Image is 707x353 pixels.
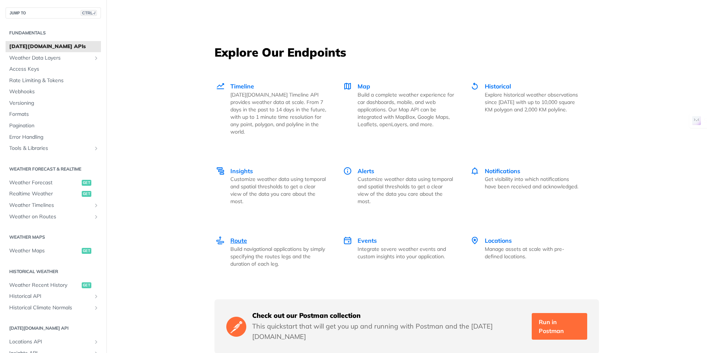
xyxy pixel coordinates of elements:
button: Show subpages for Historical API [93,293,99,299]
a: Run in Postman [532,313,587,340]
a: Weather Mapsget [6,245,101,256]
p: Build a complete weather experience for car dashboards, mobile, and web applications. Our Map API... [358,91,454,128]
img: Timeline [216,82,225,91]
a: Weather Data LayersShow subpages for Weather Data Layers [6,53,101,64]
a: Versioning [6,98,101,109]
span: Insights [230,167,253,175]
button: Show subpages for Tools & Libraries [93,145,99,151]
a: [DATE][DOMAIN_NAME] APIs [6,41,101,52]
a: Pagination [6,120,101,131]
a: Webhooks [6,86,101,97]
p: Customize weather data using temporal and spatial thresholds to get a clear view of the data you ... [358,175,454,205]
span: get [82,282,91,288]
img: Locations [470,236,479,245]
span: Formats [9,111,99,118]
span: Historical [485,83,511,90]
span: Locations [485,237,512,244]
a: Realtime Weatherget [6,188,101,199]
span: Events [358,237,377,244]
p: Integrate severe weather events and custom insights into your application. [358,245,454,260]
a: Map Map Build a complete weather experience for car dashboards, mobile, and web applications. Our... [335,66,462,151]
a: Rate Limiting & Tokens [6,75,101,86]
span: Rate Limiting & Tokens [9,77,99,84]
button: Show subpages for Historical Climate Normals [93,305,99,311]
h2: Fundamentals [6,30,101,36]
span: Route [230,237,247,244]
a: Tools & LibrariesShow subpages for Tools & Libraries [6,143,101,154]
a: Historical APIShow subpages for Historical API [6,291,101,302]
button: JUMP TOCTRL-/ [6,7,101,19]
span: Access Keys [9,65,99,73]
button: Show subpages for Locations API [93,339,99,345]
p: Explore historical weather observations since [DATE] with up to 10,000 square KM polygon and 2,00... [485,91,581,113]
button: Show subpages for Weather Timelines [93,202,99,208]
span: Alerts [358,167,374,175]
img: Map [343,82,352,91]
h2: Weather Forecast & realtime [6,166,101,172]
span: Realtime Weather [9,190,80,198]
span: Weather Maps [9,247,80,255]
a: Locations Locations Manage assets at scale with pre-defined locations. [462,221,589,283]
span: Map [358,83,370,90]
a: Weather Forecastget [6,177,101,188]
a: Route Route Build navigational applications by simply specifying the routes legs and the duration... [215,221,335,283]
span: Weather Recent History [9,282,80,289]
span: Weather Data Layers [9,54,91,62]
h2: Weather Maps [6,234,101,241]
img: Postman Logo [226,316,246,337]
span: Locations API [9,338,91,346]
a: Notifications Notifications Get visibility into which notifications have been received and acknow... [462,151,589,221]
span: get [82,191,91,197]
p: Get visibility into which notifications have been received and acknowledged. [485,175,581,190]
span: Historical API [9,293,91,300]
a: Formats [6,109,101,120]
a: Historical Climate NormalsShow subpages for Historical Climate Normals [6,302,101,313]
h3: Explore Our Endpoints [214,44,599,60]
span: Historical Climate Normals [9,304,91,312]
span: Pagination [9,122,99,130]
a: Error Handling [6,132,101,143]
img: Insights [216,167,225,175]
a: Weather Recent Historyget [6,280,101,291]
span: Weather Timelines [9,202,91,209]
a: Events Events Integrate severe weather events and custom insights into your application. [335,221,462,283]
a: Locations APIShow subpages for Locations API [6,336,101,347]
p: [DATE][DOMAIN_NAME] Timeline API provides weather data at scale. From 7 days in the past to 14 da... [230,91,327,135]
img: Historical [470,82,479,91]
span: get [82,248,91,254]
span: Weather Forecast [9,179,80,186]
img: Alerts [343,167,352,175]
span: Tools & Libraries [9,145,91,152]
span: [DATE][DOMAIN_NAME] APIs [9,43,99,50]
p: Build navigational applications by simply specifying the routes legs and the duration of each leg. [230,245,327,268]
span: Timeline [230,83,254,90]
span: Notifications [485,167,520,175]
p: This quickstart that will get you up and running with Postman and the [DATE][DOMAIN_NAME] [252,321,526,342]
span: Webhooks [9,88,99,95]
button: Show subpages for Weather Data Layers [93,55,99,61]
span: CTRL-/ [81,10,97,16]
img: Route [216,236,225,245]
a: Weather TimelinesShow subpages for Weather Timelines [6,200,101,211]
a: Access Keys [6,64,101,75]
a: Weather on RoutesShow subpages for Weather on Routes [6,211,101,222]
span: get [82,180,91,186]
span: Weather on Routes [9,213,91,221]
h5: Check out our Postman collection [252,311,526,320]
a: Timeline Timeline [DATE][DOMAIN_NAME] Timeline API provides weather data at scale. From 7 days in... [215,66,335,151]
p: Manage assets at scale with pre-defined locations. [485,245,581,260]
h2: [DATE][DOMAIN_NAME] API [6,325,101,332]
span: Error Handling [9,134,99,141]
img: Notifications [470,167,479,175]
button: Show subpages for Weather on Routes [93,214,99,220]
p: Customize weather data using temporal and spatial thresholds to get a clear view of the data you ... [230,175,327,205]
a: Historical Historical Explore historical weather observations since [DATE] with up to 10,000 squa... [462,66,589,151]
span: Versioning [9,100,99,107]
a: Insights Insights Customize weather data using temporal and spatial thresholds to get a clear vie... [215,151,335,221]
h2: Historical Weather [6,268,101,275]
a: Alerts Alerts Customize weather data using temporal and spatial thresholds to get a clear view of... [335,151,462,221]
img: Events [343,236,352,245]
